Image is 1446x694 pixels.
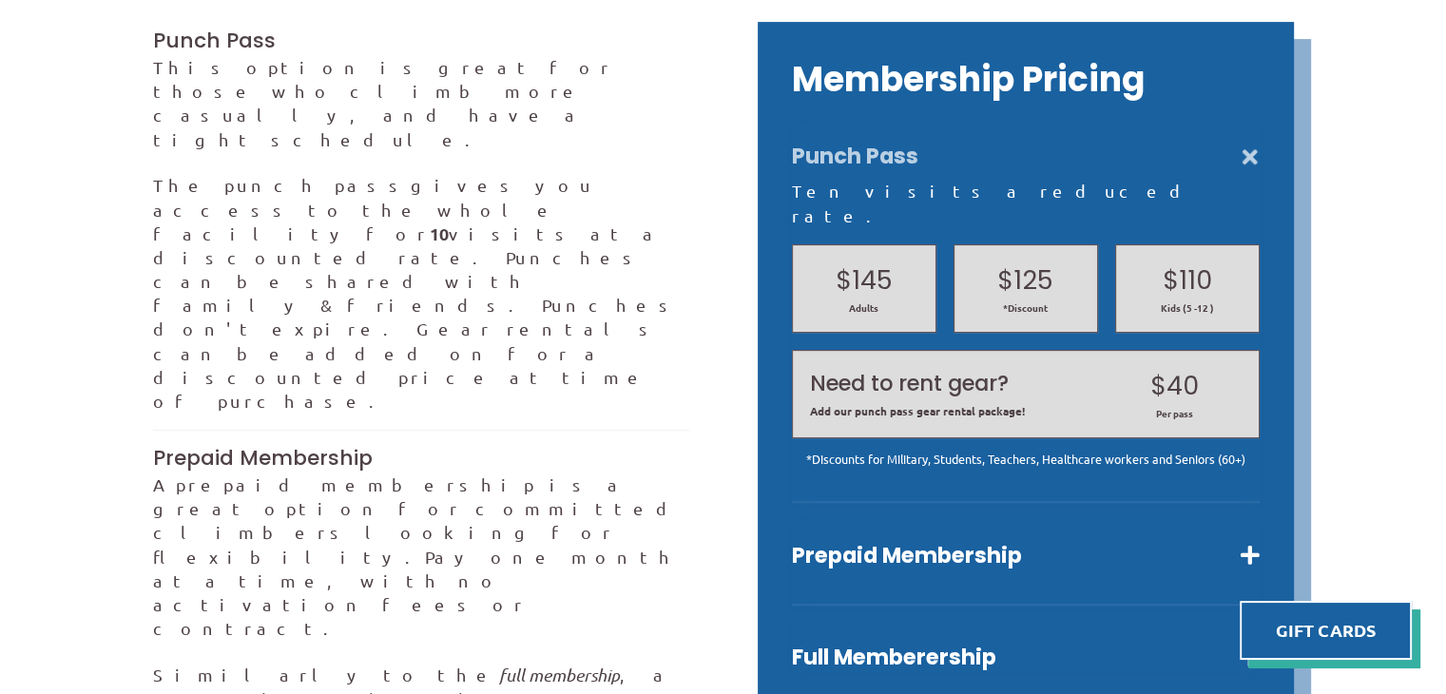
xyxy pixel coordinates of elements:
[972,262,1080,299] h2: $125
[153,55,689,151] p: This option is great for those who climb more casually, and have a tight schedule.
[810,403,1092,418] span: Add our punch pass gear rental package!
[153,472,689,640] p: Pay one month at a time, with no activation fees or contract.
[153,27,689,55] h3: Punch Pass
[810,262,918,299] h2: $145
[1133,301,1242,315] span: Kids (5 -12 )
[1133,262,1242,299] h2: $110
[1109,407,1241,420] span: Per pass
[792,56,1260,104] h2: Membership Pricing
[972,301,1080,315] span: *Discount
[430,222,449,244] strong: 10
[153,444,689,472] h3: Prepaid Membership
[153,474,685,567] span: A prepaid membership is a great option for committed climbers looking for flexibility.
[810,301,918,315] span: Adults
[153,173,689,413] p: The punch pass
[792,179,1260,226] div: Ten visits a reduced rate.
[1109,368,1241,404] h2: $40
[810,369,1092,399] h2: Need to rent gear?
[153,175,681,411] span: gives you access to the whole facility for visits at a discounted rate. Punches can be shared wit...
[792,451,1260,468] div: *Discounts for Military, Students, Teachers, Healthcare workers and Seniors (60+)
[499,665,620,685] em: full membership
